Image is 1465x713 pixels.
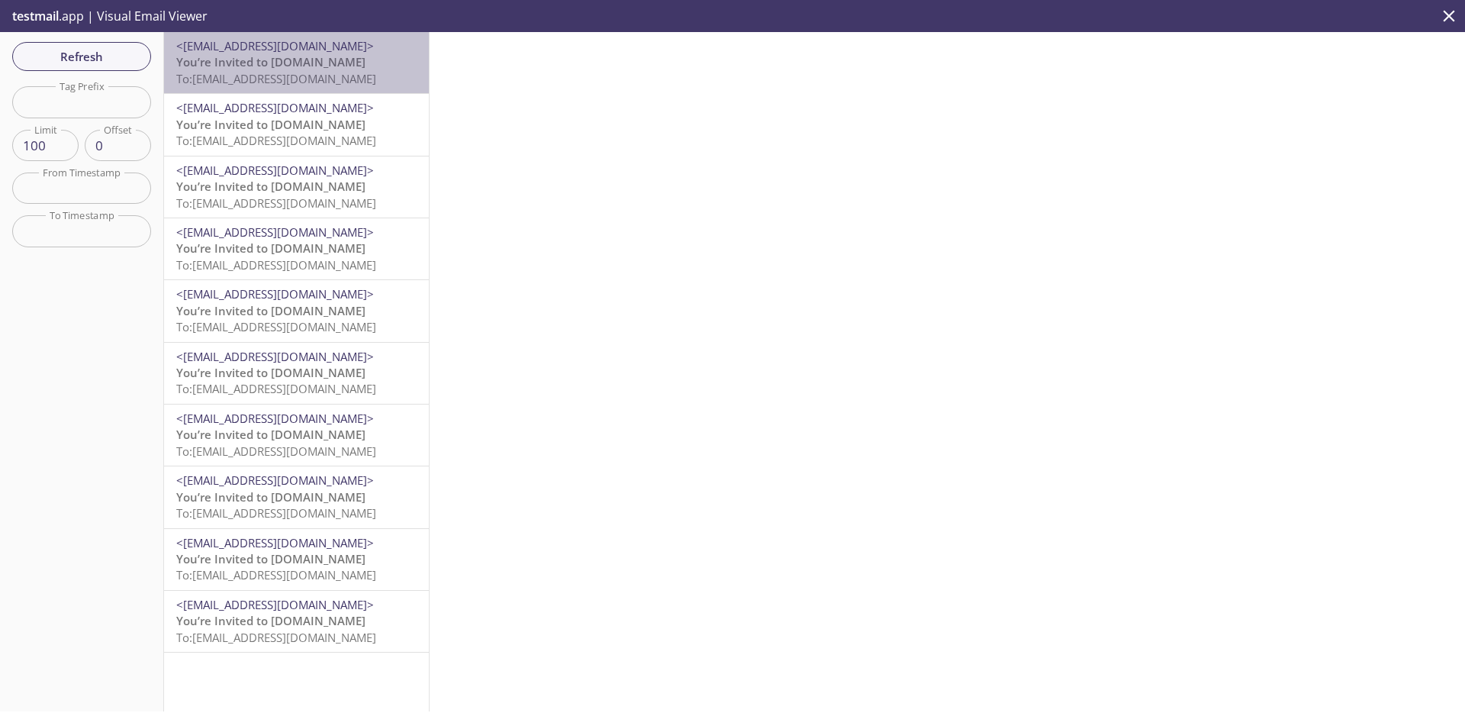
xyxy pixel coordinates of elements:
[176,257,376,273] span: To: [EMAIL_ADDRESS][DOMAIN_NAME]
[176,630,376,645] span: To: [EMAIL_ADDRESS][DOMAIN_NAME]
[12,8,59,24] span: testmail
[164,405,429,466] div: <[EMAIL_ADDRESS][DOMAIN_NAME]>You’re Invited to [DOMAIN_NAME]To:[EMAIL_ADDRESS][DOMAIN_NAME]
[176,303,365,318] span: You’re Invited to [DOMAIN_NAME]
[164,591,429,652] div: <[EMAIL_ADDRESS][DOMAIN_NAME]>You’re Invited to [DOMAIN_NAME]To:[EMAIL_ADDRESS][DOMAIN_NAME]
[176,505,376,521] span: To: [EMAIL_ADDRESS][DOMAIN_NAME]
[176,427,365,442] span: You’re Invited to [DOMAIN_NAME]
[164,280,429,341] div: <[EMAIL_ADDRESS][DOMAIN_NAME]>You’re Invited to [DOMAIN_NAME]To:[EMAIL_ADDRESS][DOMAIN_NAME]
[176,163,374,178] span: <[EMAIL_ADDRESS][DOMAIN_NAME]>
[176,535,374,550] span: <[EMAIL_ADDRESS][DOMAIN_NAME]>
[176,365,365,380] span: You’re Invited to [DOMAIN_NAME]
[176,444,376,459] span: To: [EMAIL_ADDRESS][DOMAIN_NAME]
[176,567,376,582] span: To: [EMAIL_ADDRESS][DOMAIN_NAME]
[176,224,374,240] span: <[EMAIL_ADDRESS][DOMAIN_NAME]>
[164,94,429,155] div: <[EMAIL_ADDRESS][DOMAIN_NAME]>You’re Invited to [DOMAIN_NAME]To:[EMAIL_ADDRESS][DOMAIN_NAME]
[176,179,365,194] span: You’re Invited to [DOMAIN_NAME]
[176,551,365,566] span: You’re Invited to [DOMAIN_NAME]
[176,473,374,488] span: <[EMAIL_ADDRESS][DOMAIN_NAME]>
[164,343,429,404] div: <[EMAIL_ADDRESS][DOMAIN_NAME]>You’re Invited to [DOMAIN_NAME]To:[EMAIL_ADDRESS][DOMAIN_NAME]
[176,613,365,628] span: You’re Invited to [DOMAIN_NAME]
[176,240,365,256] span: You’re Invited to [DOMAIN_NAME]
[24,47,139,66] span: Refresh
[164,156,429,218] div: <[EMAIL_ADDRESS][DOMAIN_NAME]>You’re Invited to [DOMAIN_NAME]To:[EMAIL_ADDRESS][DOMAIN_NAME]
[176,38,374,53] span: <[EMAIL_ADDRESS][DOMAIN_NAME]>
[176,286,374,302] span: <[EMAIL_ADDRESS][DOMAIN_NAME]>
[176,117,365,132] span: You’re Invited to [DOMAIN_NAME]
[164,32,429,93] div: <[EMAIL_ADDRESS][DOMAIN_NAME]>You’re Invited to [DOMAIN_NAME]To:[EMAIL_ADDRESS][DOMAIN_NAME]
[176,597,374,612] span: <[EMAIL_ADDRESS][DOMAIN_NAME]>
[164,218,429,279] div: <[EMAIL_ADDRESS][DOMAIN_NAME]>You’re Invited to [DOMAIN_NAME]To:[EMAIL_ADDRESS][DOMAIN_NAME]
[164,466,429,527] div: <[EMAIL_ADDRESS][DOMAIN_NAME]>You’re Invited to [DOMAIN_NAME]To:[EMAIL_ADDRESS][DOMAIN_NAME]
[12,42,151,71] button: Refresh
[176,349,374,364] span: <[EMAIL_ADDRESS][DOMAIN_NAME]>
[176,133,376,148] span: To: [EMAIL_ADDRESS][DOMAIN_NAME]
[176,71,376,86] span: To: [EMAIL_ADDRESS][DOMAIN_NAME]
[176,319,376,334] span: To: [EMAIL_ADDRESS][DOMAIN_NAME]
[176,54,365,69] span: You’re Invited to [DOMAIN_NAME]
[176,195,376,211] span: To: [EMAIL_ADDRESS][DOMAIN_NAME]
[176,100,374,115] span: <[EMAIL_ADDRESS][DOMAIN_NAME]>
[164,529,429,590] div: <[EMAIL_ADDRESS][DOMAIN_NAME]>You’re Invited to [DOMAIN_NAME]To:[EMAIL_ADDRESS][DOMAIN_NAME]
[176,411,374,426] span: <[EMAIL_ADDRESS][DOMAIN_NAME]>
[176,489,365,505] span: You’re Invited to [DOMAIN_NAME]
[164,32,429,653] nav: emails
[176,381,376,396] span: To: [EMAIL_ADDRESS][DOMAIN_NAME]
